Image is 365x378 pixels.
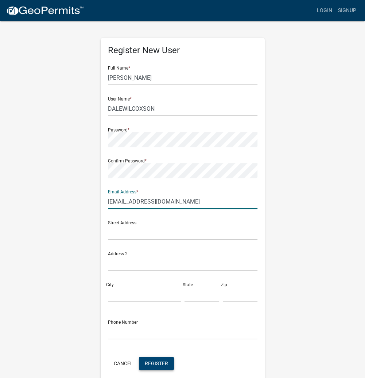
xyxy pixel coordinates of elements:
[145,360,168,366] span: Register
[314,4,335,17] a: Login
[108,45,257,56] h5: Register New User
[139,357,174,370] button: Register
[335,4,359,17] a: Signup
[108,357,139,370] button: Cancel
